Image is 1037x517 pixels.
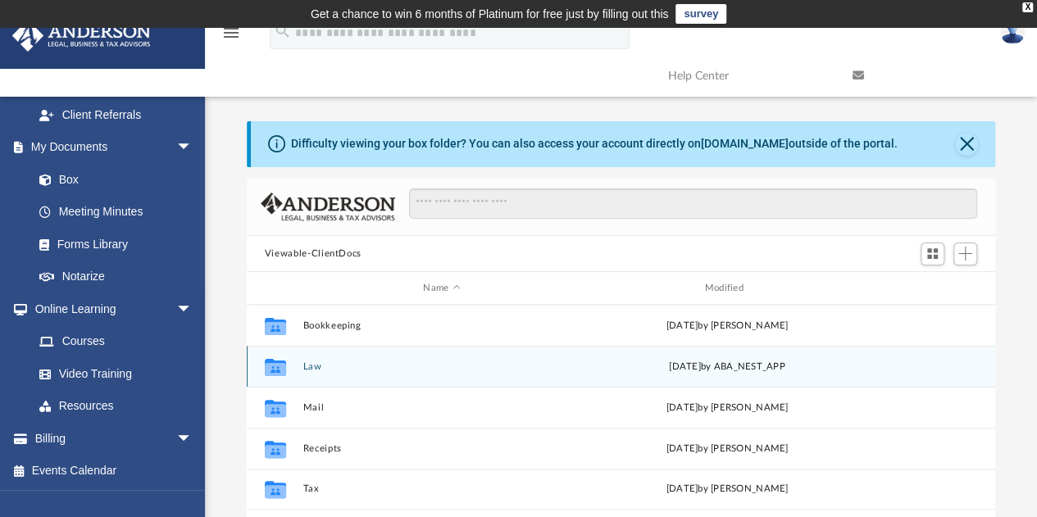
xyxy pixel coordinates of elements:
a: Notarize [23,261,209,293]
button: Receipts [302,443,580,454]
a: My Documentsarrow_drop_down [11,131,209,164]
div: Name [302,281,580,296]
div: id [254,281,295,296]
a: Resources [23,390,209,423]
button: Switch to Grid View [921,243,945,265]
div: [DATE] by [PERSON_NAME] [588,319,866,333]
a: Box [23,163,201,196]
a: Courses [23,325,209,358]
span: arrow_drop_down [176,422,209,456]
a: Online Learningarrow_drop_down [11,293,209,325]
a: Billingarrow_drop_down [11,422,217,455]
div: [DATE] by ABA_NEST_APP [588,360,866,374]
a: Client Referrals [23,98,209,131]
button: Mail [302,402,580,413]
a: Video Training [23,357,201,390]
a: survey [675,4,726,24]
button: Tax [302,484,580,495]
i: search [274,22,292,40]
i: menu [221,23,241,43]
button: Bookkeeping [302,320,580,331]
div: [DATE] by [PERSON_NAME] [588,401,866,415]
a: Meeting Minutes [23,196,209,229]
div: close [1022,2,1033,12]
button: Law [302,361,580,372]
div: Modified [588,281,866,296]
div: Get a chance to win 6 months of Platinum for free just by filling out this [311,4,669,24]
img: User Pic [1000,20,1025,44]
button: Add [953,243,978,265]
button: Viewable-ClientDocs [265,247,362,261]
a: menu [221,31,241,43]
button: Close [955,133,978,156]
input: Search files and folders [409,188,977,220]
div: id [873,281,988,296]
div: [DATE] by [PERSON_NAME] [588,482,866,497]
span: arrow_drop_down [176,131,209,165]
div: Difficulty viewing your box folder? You can also access your account directly on outside of the p... [291,135,898,152]
img: Anderson Advisors Platinum Portal [7,20,156,52]
a: [DOMAIN_NAME] [701,137,789,150]
a: Events Calendar [11,455,217,488]
a: Forms Library [23,228,201,261]
div: [DATE] by [PERSON_NAME] [588,442,866,456]
span: arrow_drop_down [176,293,209,326]
a: Help Center [656,43,840,108]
